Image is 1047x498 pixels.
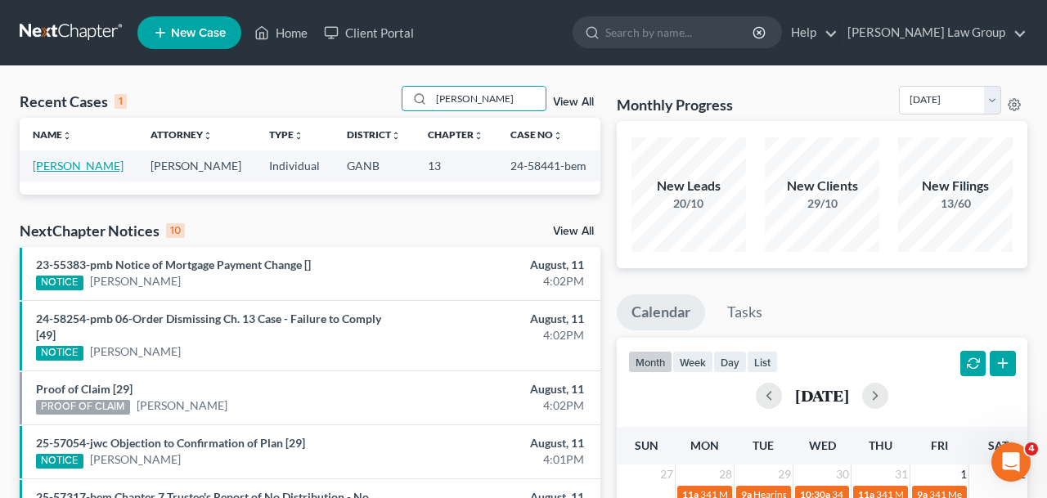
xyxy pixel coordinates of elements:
span: 28 [717,464,734,484]
button: week [672,351,713,373]
h3: Monthly Progress [617,95,733,114]
span: 30 [834,464,851,484]
div: NOTICE [36,346,83,361]
span: 27 [658,464,675,484]
span: Wed [809,438,836,452]
div: New Filings [898,177,1013,195]
a: Proof of Claim [29] [36,382,133,396]
button: list [747,351,778,373]
a: Nameunfold_more [33,128,72,141]
a: 23-55383-pmb Notice of Mortgage Payment Change [] [36,258,311,271]
i: unfold_more [553,131,563,141]
span: Mon [690,438,719,452]
a: Tasks [712,294,777,330]
span: 4 [1025,442,1038,455]
a: View All [553,226,594,237]
a: Attorneyunfold_more [151,128,213,141]
div: New Clients [765,177,879,195]
a: [PERSON_NAME] [33,159,124,173]
span: Tue [753,438,774,452]
h2: [DATE] [795,387,849,404]
i: unfold_more [203,131,213,141]
div: 20/10 [631,195,746,212]
td: 13 [415,150,497,181]
span: Thu [869,438,892,452]
button: day [713,351,747,373]
span: Sat [988,438,1009,452]
a: Help [783,18,838,47]
div: 1 [115,94,127,109]
i: unfold_more [294,131,303,141]
a: View All [553,96,594,108]
i: unfold_more [474,131,483,141]
a: [PERSON_NAME] [90,273,181,289]
a: Home [246,18,316,47]
div: Recent Cases [20,92,127,111]
span: 29 [776,464,793,484]
div: 4:02PM [412,327,584,343]
div: 29/10 [765,195,879,212]
div: 4:01PM [412,451,584,468]
a: Typeunfold_more [269,128,303,141]
td: GANB [334,150,415,181]
span: 31 [893,464,910,484]
div: NOTICE [36,276,83,290]
div: NextChapter Notices [20,221,185,240]
input: Search by name... [605,17,755,47]
div: NOTICE [36,454,83,469]
div: PROOF OF CLAIM [36,400,130,415]
div: 4:02PM [412,273,584,289]
a: [PERSON_NAME] [90,343,181,360]
button: month [628,351,672,373]
a: Client Portal [316,18,422,47]
td: 24-58441-bem [497,150,600,181]
td: Individual [256,150,334,181]
a: Case Nounfold_more [510,128,563,141]
span: New Case [171,27,226,39]
td: [PERSON_NAME] [137,150,255,181]
a: [PERSON_NAME] [137,397,227,414]
i: unfold_more [62,131,72,141]
span: Sun [635,438,658,452]
div: August, 11 [412,257,584,273]
input: Search by name... [431,87,546,110]
iframe: Intercom live chat [991,442,1031,482]
div: 4:02PM [412,397,584,414]
i: unfold_more [391,131,401,141]
div: 10 [166,223,185,238]
div: 13/60 [898,195,1013,212]
a: [PERSON_NAME] [90,451,181,468]
a: 24-58254-pmb 06-Order Dismissing Ch. 13 Case - Failure to Comply [49] [36,312,381,342]
div: August, 11 [412,381,584,397]
a: 25-57054-jwc Objection to Confirmation of Plan [29] [36,436,305,450]
span: 1 [959,464,968,484]
div: August, 11 [412,311,584,327]
a: Districtunfold_more [347,128,401,141]
div: New Leads [631,177,746,195]
a: Chapterunfold_more [428,128,483,141]
a: Calendar [617,294,705,330]
span: Fri [931,438,948,452]
div: August, 11 [412,435,584,451]
a: [PERSON_NAME] Law Group [839,18,1027,47]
